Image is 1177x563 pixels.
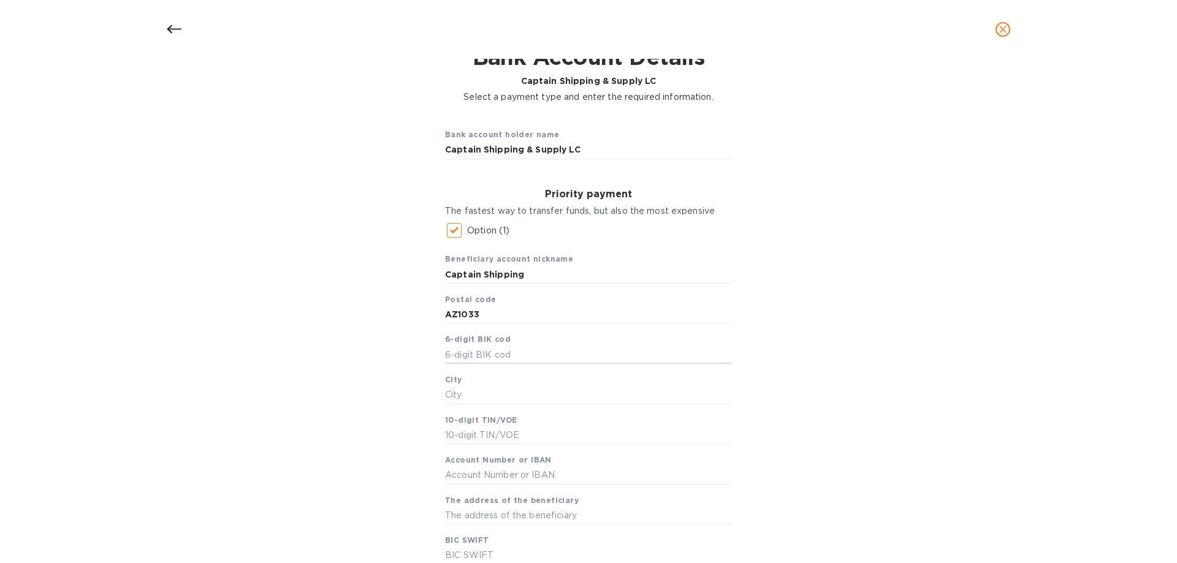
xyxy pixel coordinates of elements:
[445,455,552,464] b: Account Number or IBAN
[445,130,560,139] b: Bank account holder name
[445,295,496,304] b: Postal code
[988,15,1018,44] button: close
[445,415,517,425] b: 10-digit TIN/VOE
[445,306,732,324] input: Postal code
[445,205,732,217] p: The fastest way to transfer funds, but also the most expensive
[445,334,511,344] b: 6-digit BIK cod
[467,224,509,237] p: Option (1)
[445,375,462,384] b: City
[445,426,732,444] input: 10-digit TIN/VOE
[445,535,489,545] b: BIC SWIFT
[445,265,732,284] input: Beneficiary account nickname
[445,386,732,404] input: City
[445,466,732,485] input: Account Number or IBAN
[445,346,732,364] input: 6-digit BIK cod
[445,496,579,505] b: The address of the beneficiary
[445,507,732,525] input: The address of the beneficiary
[463,91,714,104] p: Select a payment type and enter the required information.
[445,189,732,200] h3: Priority payment
[521,76,657,86] b: Captain Shipping & Supply LC
[445,254,573,263] b: Beneficiary account nickname
[463,44,714,70] h1: Bank Account Details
